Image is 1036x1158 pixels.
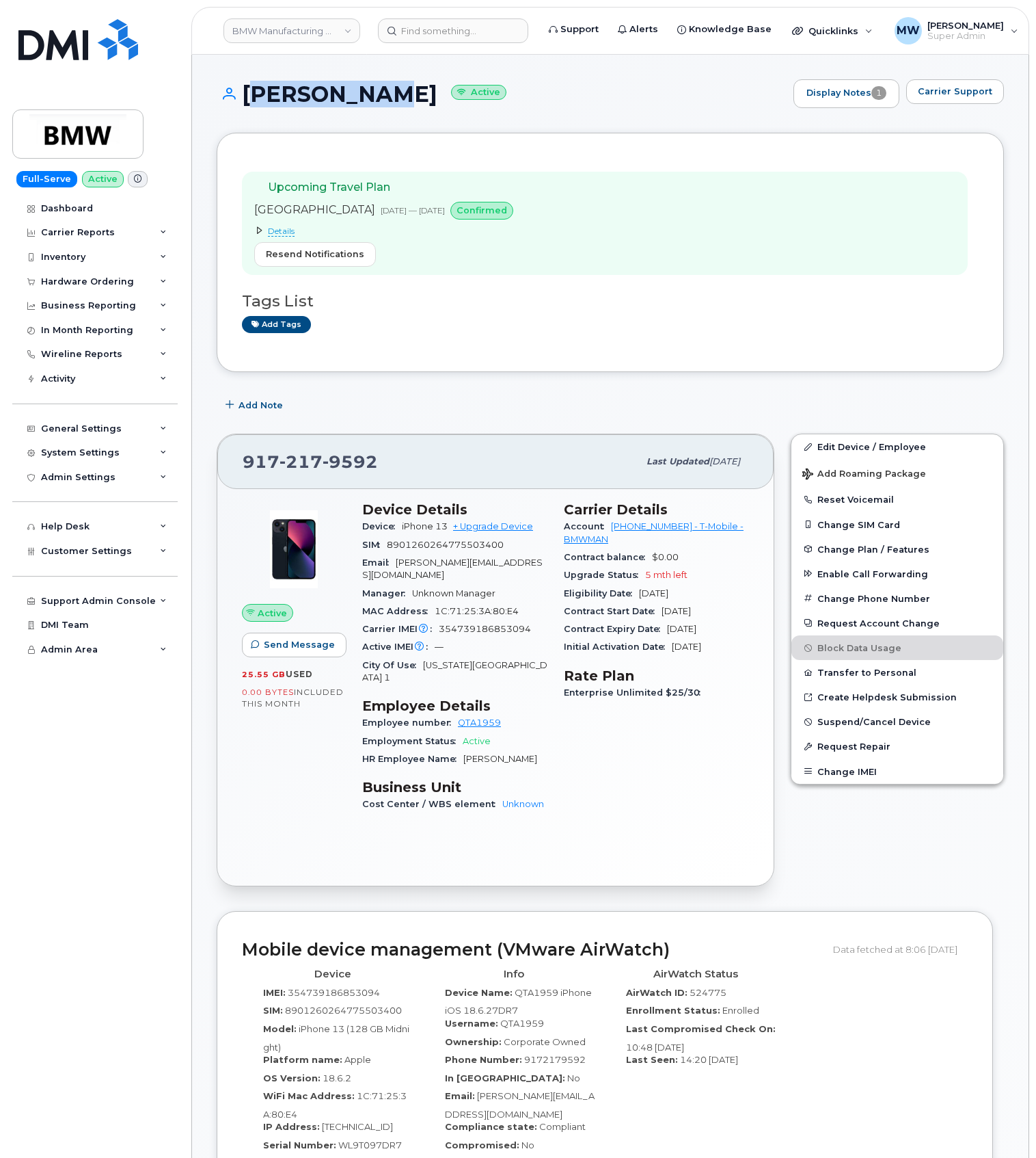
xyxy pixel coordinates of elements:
[817,717,931,727] span: Suspend/Cancel Device
[266,248,364,261] span: Resend Notifications
[217,393,295,417] button: Add Note
[381,205,445,215] span: [DATE] — [DATE]
[445,1090,475,1103] label: Email:
[791,537,1003,562] button: Change Plan / Features
[263,1023,409,1053] span: iPhone 13 (128 GB Midnight)
[458,718,501,728] a: QTA1959
[434,969,595,980] h4: Info
[791,709,1003,734] button: Suspend/Cancel Device
[791,562,1003,586] button: Enable Call Forwarding
[445,986,513,999] label: Device Name:
[435,606,519,616] span: 1C:71:25:3A:80:E4
[264,638,335,651] span: Send Message
[362,660,547,683] span: [US_STATE][GEOGRAPHIC_DATA] 1
[722,1005,759,1016] span: Enrolled
[263,986,286,999] label: IMEI:
[791,434,1003,459] a: Edit Device / Employee
[242,316,311,333] a: Add tags
[793,79,899,108] a: Display Notes1
[690,987,726,998] span: 524775
[217,82,787,106] h1: [PERSON_NAME]
[639,588,668,598] span: [DATE]
[268,226,295,237] span: Details
[263,1090,407,1120] span: 1C:71:25:3A:80:E4
[362,698,547,714] h3: Employee Details
[412,588,495,598] span: Unknown Manager
[362,557,396,568] span: Email
[652,552,679,562] span: $0.00
[402,521,448,531] span: iPhone 13
[791,459,1003,487] button: Add Roaming Package
[242,293,979,310] h3: Tags List
[463,736,491,746] span: Active
[286,669,313,679] span: used
[263,1120,320,1133] label: IP Address:
[285,1005,402,1016] span: 8901260264775503400
[344,1054,371,1065] span: Apple
[362,624,439,634] span: Carrier IMEI
[564,687,707,698] span: Enterprise Unlimited $25/30
[445,1090,595,1120] span: [PERSON_NAME][EMAIL_ADDRESS][DOMAIN_NAME]
[615,969,776,980] h4: AirWatch Status
[626,1023,776,1036] label: Last Compromised Check On:
[263,1023,297,1036] label: Model:
[833,936,968,962] div: Data fetched at 8:06 [DATE]
[445,1139,519,1152] label: Compromised:
[564,642,672,652] span: Initial Activation Date
[362,642,435,652] span: Active IMEI
[263,1139,336,1152] label: Serial Number:
[263,1053,342,1066] label: Platform name:
[338,1140,402,1150] span: WL9T097DR7
[456,204,507,217] span: confirmed
[791,611,1003,635] button: Request Account Change
[791,586,1003,611] button: Change Phone Number
[362,521,402,531] span: Device
[263,1090,355,1103] label: WiFi Mac Address:
[802,469,926,482] span: Add Roaming Package
[445,1120,537,1133] label: Compliance state:
[667,624,696,634] span: [DATE]
[564,521,744,544] a: [PHONE_NUMBER] - T-Mobile - BMWMAN
[524,1054,586,1065] span: 9172179592
[323,451,378,472] span: 9592
[564,501,749,518] h3: Carrier Details
[871,86,886,100] span: 1
[238,399,283,412] span: Add Note
[463,754,537,764] span: [PERSON_NAME]
[322,1121,393,1132] span: [TECHNICAL_ID]
[977,1098,1026,1148] iframe: Messenger Launcher
[564,606,662,616] span: Contract Start Date
[567,1073,580,1083] span: No
[445,1053,522,1066] label: Phone Number:
[253,508,335,590] img: image20231002-3703462-1ig824h.jpeg
[362,799,502,809] span: Cost Center / WBS element
[626,1053,678,1066] label: Last Seen:
[254,203,375,216] span: [GEOGRAPHIC_DATA]
[791,512,1003,537] button: Change SIM Card
[451,85,506,101] small: Active
[504,1036,586,1047] span: Corporate Owned
[791,635,1003,660] button: Block Data Usage
[817,568,928,579] span: Enable Call Forwarding
[564,521,611,531] span: Account
[645,570,687,580] span: 5 mth left
[445,1017,498,1030] label: Username:
[626,986,687,999] label: AirWatch ID:
[445,1072,565,1085] label: In [GEOGRAPHIC_DATA]:
[791,660,1003,685] button: Transfer to Personal
[362,501,547,518] h3: Device Details
[263,1072,321,1085] label: OS Version:
[646,456,709,466] span: Last updated
[387,540,504,550] span: 8901260264775503400
[242,687,344,709] span: included this month
[906,79,1004,104] button: Carrier Support
[288,987,380,998] span: 354739186853094
[445,987,592,1016] span: QTA1959 iPhone iOS 18.6.27DR7
[362,606,435,616] span: MAC Address
[672,642,701,652] span: [DATE]
[243,451,378,472] span: 917
[254,242,376,267] button: Resend Notifications
[258,607,287,620] span: Active
[252,969,413,980] h4: Device
[445,1036,502,1049] label: Ownership:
